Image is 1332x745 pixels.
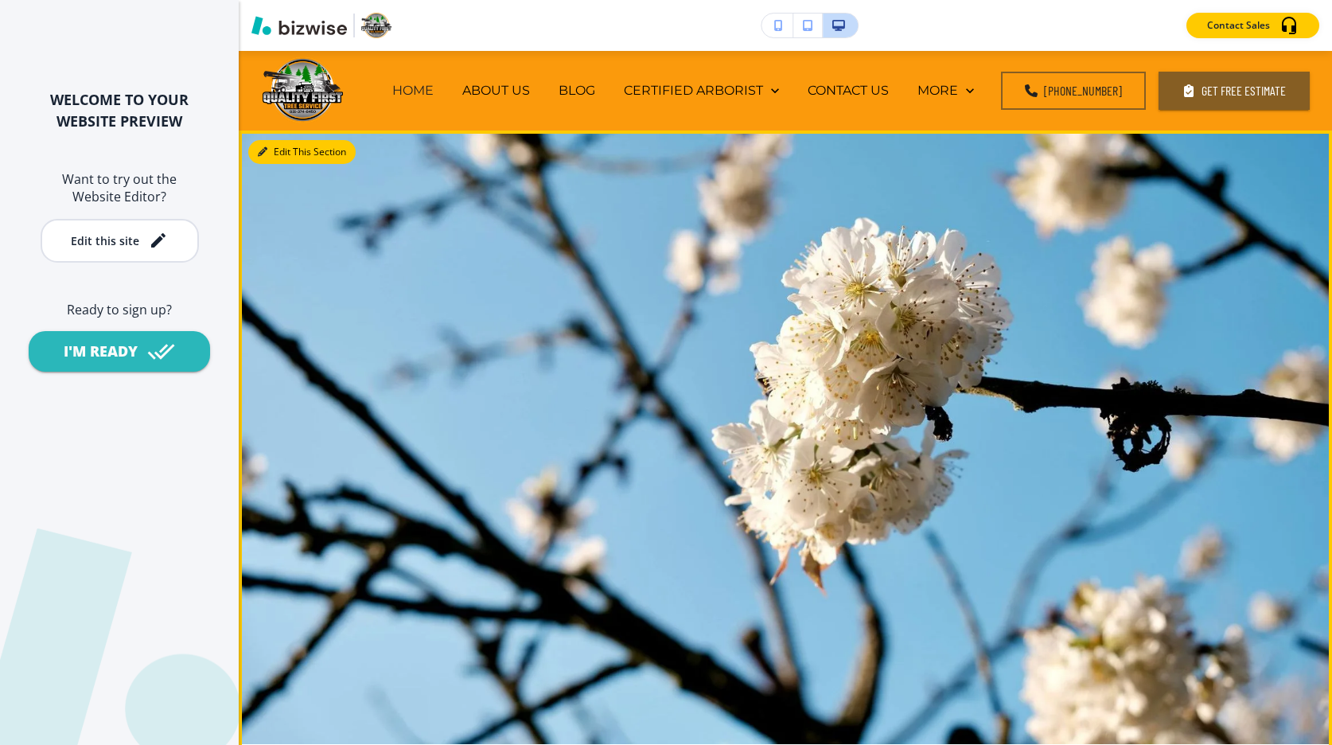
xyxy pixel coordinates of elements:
p: CONTACT US [808,81,889,99]
p: Contact Sales [1207,18,1270,33]
p: ABOUT US [462,81,530,99]
h2: WELCOME TO YOUR WEBSITE PREVIEW [25,89,213,132]
h6: Want to try out the Website Editor? [25,170,213,206]
p: CERTIFIED ARBORIST [624,81,763,99]
img: Your Logo [361,13,391,38]
div: I'M READY [64,341,138,361]
img: cfef78a2ba4e6437281ed9b691c55157.webp [239,131,1332,744]
button: Get Free Estimate [1159,72,1310,110]
a: [PHONE_NUMBER] [1001,72,1146,110]
div: Edit this site [71,235,139,247]
button: Edit This Section [248,140,356,164]
button: Contact Sales [1186,13,1319,38]
h6: Ready to sign up? [25,301,213,318]
img: Quality First Tree Service [263,57,343,123]
button: Edit this site [41,219,199,263]
button: I'M READY [29,331,210,372]
img: Bizwise Logo [251,16,347,35]
p: HOME [392,81,434,99]
p: BLOG [559,81,595,99]
p: MORE [917,81,958,99]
